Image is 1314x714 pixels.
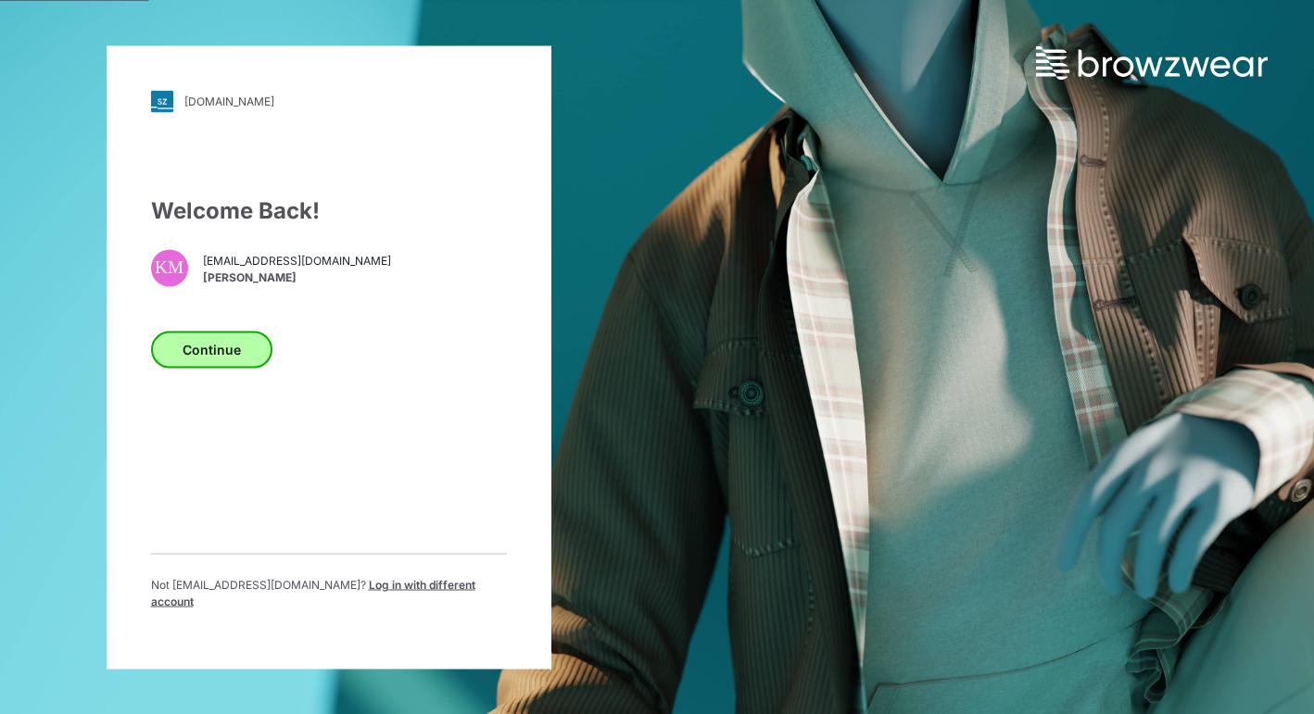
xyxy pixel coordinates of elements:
[1036,46,1268,80] img: browzwear-logo.73288ffb.svg
[151,331,272,368] button: Continue
[203,253,391,269] span: [EMAIL_ADDRESS][DOMAIN_NAME]
[151,249,188,286] div: KM
[151,194,507,227] div: Welcome Back!
[184,94,274,108] div: [DOMAIN_NAME]
[151,90,173,112] img: svg+xml;base64,PHN2ZyB3aWR0aD0iMjgiIGhlaWdodD0iMjgiIHZpZXdCb3g9IjAgMCAyOCAyOCIgZmlsbD0ibm9uZSIgeG...
[203,269,391,286] span: [PERSON_NAME]
[151,90,507,112] a: [DOMAIN_NAME]
[151,576,507,609] p: Not [EMAIL_ADDRESS][DOMAIN_NAME] ?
